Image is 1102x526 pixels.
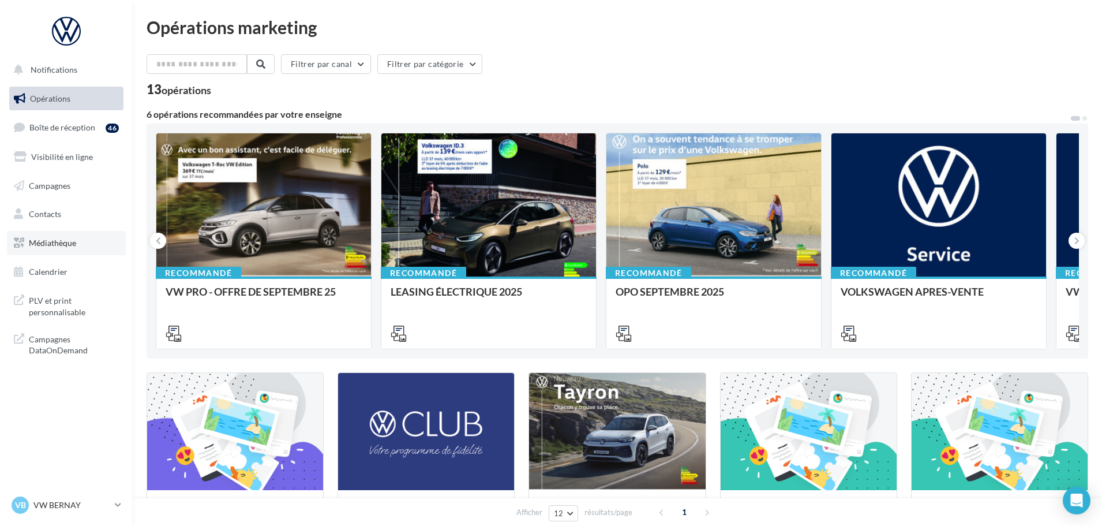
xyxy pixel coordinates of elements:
div: OPO SEPTEMBRE 2025 [616,286,812,309]
span: Notifications [31,65,77,74]
a: PLV et print personnalisable [7,288,126,322]
div: 6 opérations recommandées par votre enseigne [147,110,1070,119]
a: Boîte de réception46 [7,115,126,140]
span: Contacts [29,209,61,219]
a: Calendrier [7,260,126,284]
span: Campagnes [29,180,70,190]
a: Campagnes DataOnDemand [7,327,126,361]
p: VW BERNAY [33,499,110,511]
a: Opérations [7,87,126,111]
a: VB VW BERNAY [9,494,123,516]
div: Recommandé [381,267,466,279]
button: Filtrer par catégorie [377,54,482,74]
span: PLV et print personnalisable [29,293,119,318]
div: LEASING ÉLECTRIQUE 2025 [391,286,587,309]
a: Contacts [7,202,126,226]
div: VOLKSWAGEN APRES-VENTE [841,286,1037,309]
span: Visibilité en ligne [31,152,93,162]
a: Médiathèque [7,231,126,255]
span: Campagnes DataOnDemand [29,331,119,356]
span: VB [15,499,26,511]
div: Recommandé [606,267,691,279]
button: 12 [549,505,578,521]
div: Open Intercom Messenger [1063,487,1090,514]
div: Recommandé [156,267,241,279]
a: Campagnes [7,174,126,198]
a: Visibilité en ligne [7,145,126,169]
div: VW PRO - OFFRE DE SEPTEMBRE 25 [166,286,362,309]
span: Médiathèque [29,238,76,248]
span: résultats/page [584,507,632,518]
span: Afficher [516,507,542,518]
span: Calendrier [29,267,68,277]
div: Opérations marketing [147,18,1088,36]
span: 12 [554,509,564,518]
div: opérations [162,85,211,95]
span: Opérations [30,94,70,103]
span: Boîte de réception [29,122,95,132]
div: 13 [147,83,211,96]
button: Filtrer par canal [281,54,371,74]
span: 1 [675,503,694,521]
div: Recommandé [831,267,916,279]
div: 46 [106,124,119,133]
button: Notifications [7,58,121,82]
